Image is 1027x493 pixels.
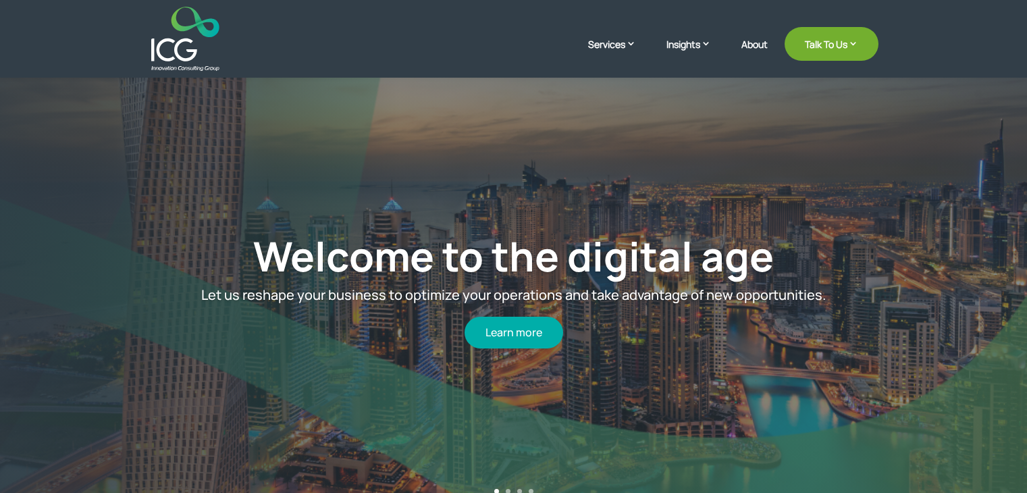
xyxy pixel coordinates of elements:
[201,286,826,304] span: Let us reshape your business to optimize your operations and take advantage of new opportunities.
[666,37,725,71] a: Insights
[741,39,768,71] a: About
[588,37,650,71] a: Services
[253,228,774,284] a: Welcome to the digital age
[785,27,878,61] a: Talk To Us
[151,7,219,71] img: ICG
[465,317,563,348] a: Learn more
